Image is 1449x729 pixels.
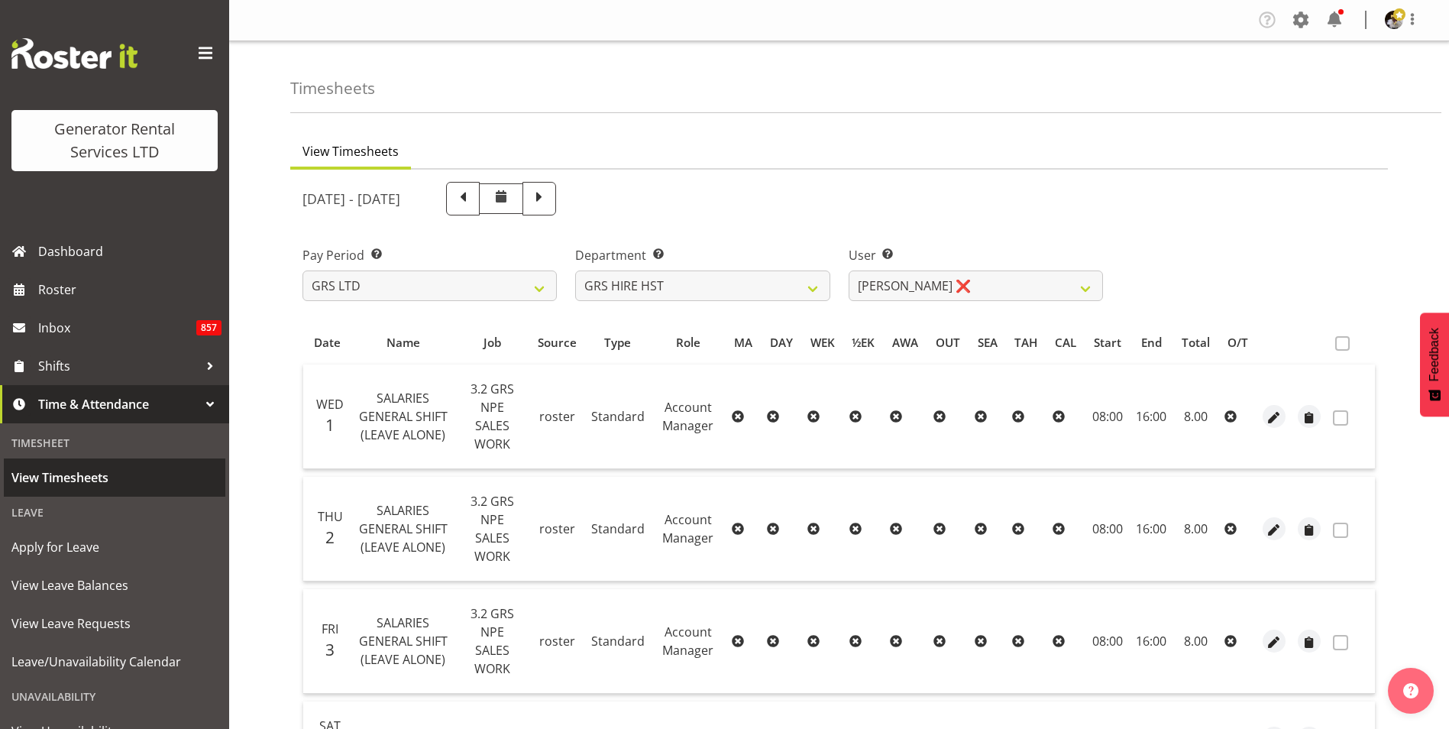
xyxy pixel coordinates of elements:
img: andrew-crenfeldtab2e0c3de70d43fd7286f7b271d34304.png [1385,11,1403,29]
span: View Leave Requests [11,612,218,635]
div: Timesheet [4,427,225,458]
span: Inbox [38,316,196,339]
span: Dashboard [38,240,222,263]
span: Roster [38,278,222,301]
img: Rosterit website logo [11,38,137,69]
a: Apply for Leave [4,528,225,566]
a: View Leave Requests [4,604,225,643]
span: Leave/Unavailability Calendar [11,650,218,673]
span: View Timesheets [11,466,218,489]
div: Unavailability [4,681,225,712]
span: Shifts [38,355,199,377]
div: Generator Rental Services LTD [27,118,202,164]
span: Time & Attendance [38,393,199,416]
span: View Leave Balances [11,574,218,597]
a: Leave/Unavailability Calendar [4,643,225,681]
span: Feedback [1428,328,1441,381]
a: View Leave Balances [4,566,225,604]
a: View Timesheets [4,458,225,497]
img: help-xxl-2.png [1403,683,1418,698]
span: Apply for Leave [11,536,218,559]
div: Leave [4,497,225,528]
button: Feedback - Show survey [1420,313,1449,416]
h4: Timesheets [290,79,375,97]
span: 857 [196,320,222,335]
span: View Timesheets [302,142,399,160]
